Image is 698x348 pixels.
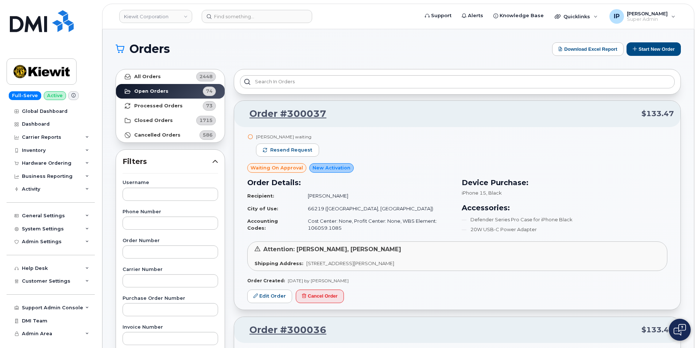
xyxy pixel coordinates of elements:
span: Waiting On Approval [251,164,303,171]
strong: Order Created: [247,278,285,283]
span: New Activation [313,164,350,171]
strong: Open Orders [134,88,168,94]
h3: Device Purchase: [462,177,667,188]
h3: Order Details: [247,177,453,188]
strong: City of Use: [247,206,278,211]
input: Search in orders [240,75,675,88]
button: Download Excel Report [552,42,624,56]
a: Order #300037 [241,107,326,121]
a: Edit Order [247,290,292,303]
li: 20W USB-C Power Adapter [462,226,667,233]
strong: Closed Orders [134,118,173,123]
strong: Accounting Codes: [247,218,278,231]
label: Phone Number [123,210,218,214]
strong: All Orders [134,74,161,80]
span: Filters [123,156,212,167]
button: Resend request [256,144,319,157]
label: Purchase Order Number [123,296,218,301]
span: Orders [129,43,170,54]
label: Carrier Number [123,267,218,272]
span: 73 [206,102,213,109]
button: Start New Order [627,42,681,56]
span: 74 [206,88,213,95]
td: 66219 ([GEOGRAPHIC_DATA], [GEOGRAPHIC_DATA]) [301,202,453,215]
span: 586 [203,131,213,138]
li: Defender Series Pro Case for iPhone Black [462,216,667,223]
strong: Shipping Address: [255,260,303,266]
span: Resend request [270,147,312,153]
button: Cancel Order [296,290,344,303]
label: Invoice Number [123,325,218,330]
a: Order #300036 [241,324,326,337]
strong: Processed Orders [134,103,183,109]
a: Processed Orders73 [116,99,225,113]
span: $133.47 [641,325,674,335]
span: , Black [486,190,502,196]
span: $133.47 [641,108,674,119]
span: [STREET_ADDRESS][PERSON_NAME] [306,260,394,266]
span: 2448 [199,73,213,80]
div: [PERSON_NAME] waiting [256,134,319,140]
td: Cost Center: None, Profit Center: None, WBS Element: 106059.1085 [301,215,453,234]
a: Closed Orders1715 [116,113,225,128]
strong: Cancelled Orders [134,132,181,138]
span: iPhone 15 [462,190,486,196]
span: 1715 [199,117,213,124]
label: Username [123,180,218,185]
strong: Recipient: [247,193,274,199]
h3: Accessories: [462,202,667,213]
span: [DATE] by [PERSON_NAME] [288,278,349,283]
span: Attention: [PERSON_NAME], [PERSON_NAME] [263,246,401,253]
a: All Orders2448 [116,69,225,84]
label: Order Number [123,238,218,243]
a: Open Orders74 [116,84,225,99]
img: Open chat [674,324,686,336]
a: Cancelled Orders586 [116,128,225,142]
td: [PERSON_NAME] [301,190,453,202]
